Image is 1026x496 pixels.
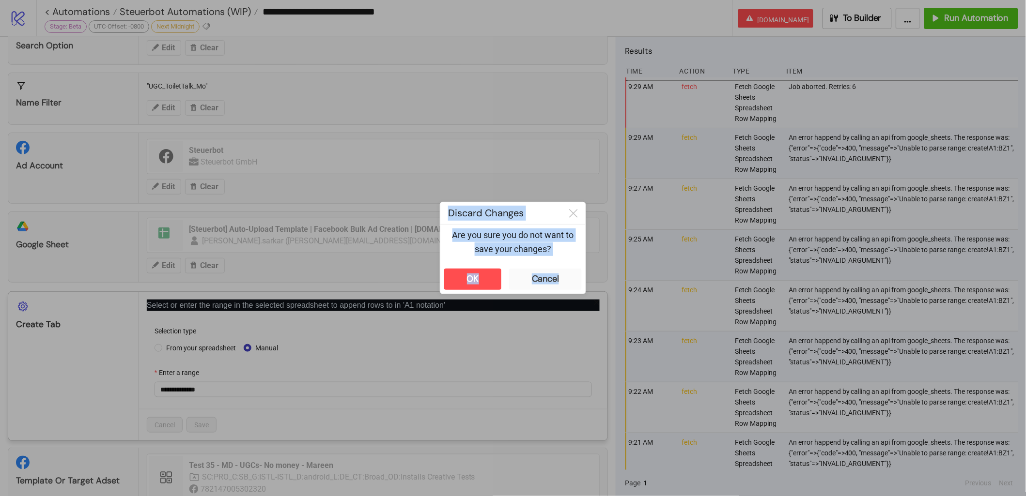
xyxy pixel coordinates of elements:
div: Discard Changes [440,202,561,224]
button: OK [444,269,501,290]
div: OK [467,273,479,285]
div: Cancel [532,273,559,285]
button: Cancel [509,269,582,290]
p: Are you sure you do not want to save your changes? [448,228,578,256]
